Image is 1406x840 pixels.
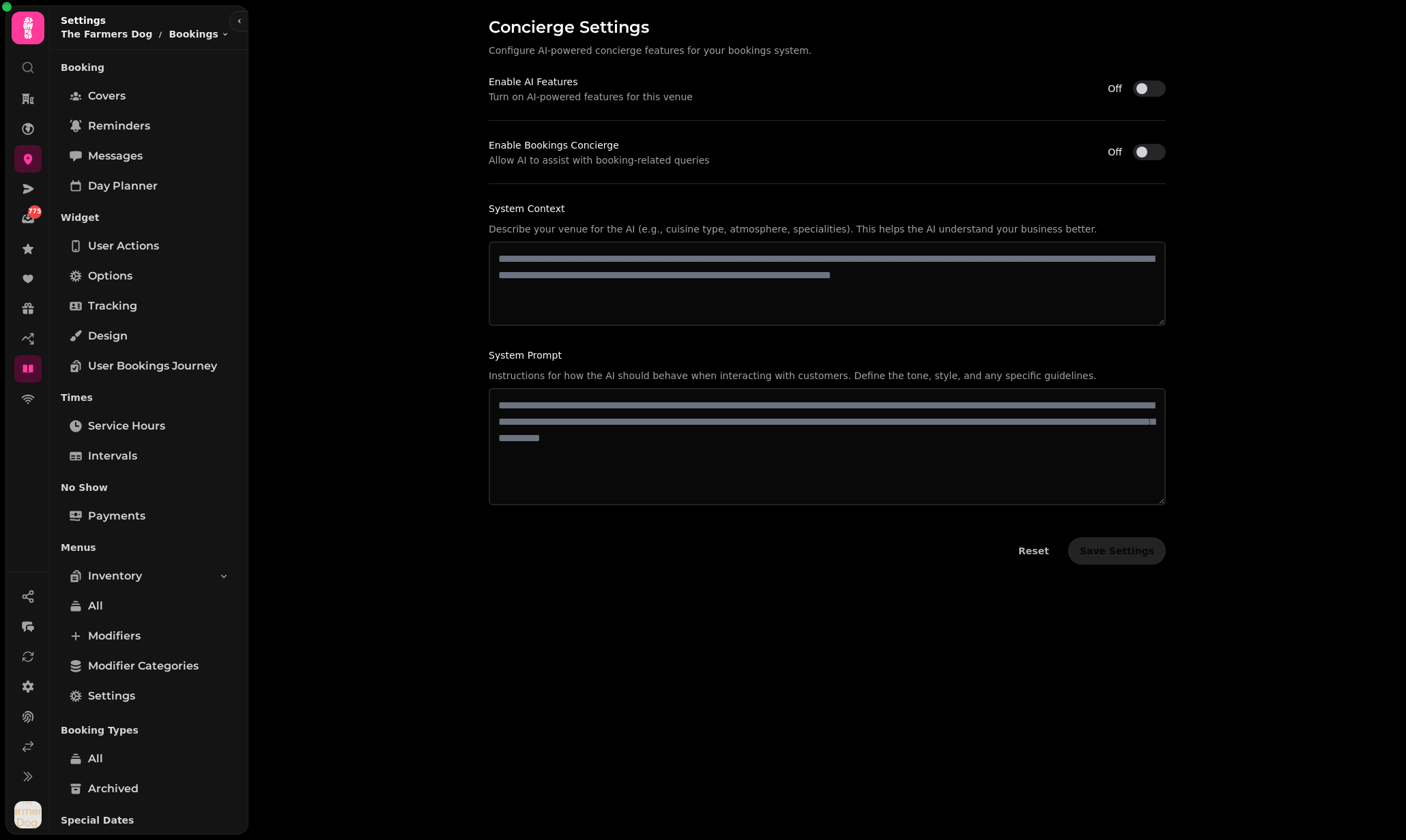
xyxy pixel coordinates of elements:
[1080,546,1154,556] span: Save Settings
[88,508,145,524] span: Payments
[61,535,238,560] p: Menus
[14,801,42,828] img: User avatar
[12,801,44,828] button: User avatar
[88,568,142,584] span: Inventory
[29,207,42,217] span: 775
[61,172,238,200] a: Day Planner
[88,178,158,194] span: Day Planner
[88,751,103,767] span: All
[88,781,139,797] span: Archived
[88,148,143,164] span: Messages
[61,622,238,650] a: Modifiers
[61,352,238,380] a: User Bookings Journey
[61,592,238,620] a: All
[88,118,150,134] span: Reminders
[61,14,229,27] h2: Settings
[489,44,1166,57] p: Configure AI-powered concierge features for your bookings system.
[1068,537,1166,565] button: Save Settings
[169,27,229,41] button: Bookings
[61,502,238,530] a: Payments
[489,203,565,214] label: System Context
[61,55,238,80] p: Booking
[88,298,137,314] span: Tracking
[489,90,693,104] p: Turn on AI-powered features for this venue
[61,82,238,110] a: Covers
[61,652,238,680] a: Modifier Categories
[61,112,238,140] a: Reminders
[61,232,238,260] a: User actions
[61,27,152,41] p: The Farmers Dog
[61,808,238,832] p: Special Dates
[1108,80,1122,97] label: Off
[88,598,103,614] span: All
[61,412,238,440] a: Service Hours
[61,385,238,410] p: Times
[61,775,238,802] a: Archived
[61,475,238,500] p: No Show
[61,322,238,350] a: Design
[61,142,238,170] a: Messages
[88,688,135,704] span: Settings
[489,76,578,87] label: Enable AI Features
[1007,537,1060,565] button: Reset
[88,328,128,344] span: Design
[489,153,710,167] p: Allow AI to assist with booking-related queries
[489,350,562,361] label: System Prompt
[61,745,238,772] a: All
[61,27,229,41] nav: breadcrumb
[489,222,1166,236] p: Describe your venue for the AI (e.g., cuisine type, atmosphere, specialities). This helps the AI ...
[61,562,238,590] a: Inventory
[489,369,1166,382] p: Instructions for how the AI should behave when interacting with customers. Define the tone, style...
[88,658,199,674] span: Modifier Categories
[61,718,238,742] p: Booking Types
[61,442,238,470] a: Intervals
[489,140,619,151] label: Enable Bookings Concierge
[88,268,132,284] span: Options
[88,418,165,434] span: Service Hours
[61,292,238,320] a: Tracking
[88,358,217,374] span: User Bookings Journey
[61,262,238,290] a: Options
[88,448,137,464] span: Intervals
[88,628,141,644] span: Modifiers
[88,88,126,104] span: Covers
[489,16,1166,38] h1: Concierge Settings
[1108,144,1122,160] label: Off
[1018,546,1049,556] span: Reset
[88,238,159,254] span: User actions
[61,682,238,710] a: Settings
[14,205,42,232] a: 775
[61,205,238,230] p: Widget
